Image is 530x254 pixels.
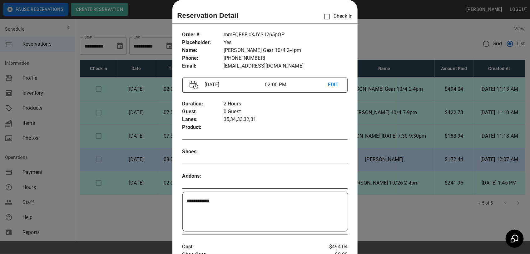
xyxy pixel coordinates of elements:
img: Vector [190,81,198,89]
p: Lanes : [182,116,224,124]
p: 0 Guest [224,108,348,116]
p: Reservation Detail [177,10,239,21]
p: Guest : [182,108,224,116]
p: Product : [182,124,224,131]
p: [PERSON_NAME] Gear 10/4 2-4pm [224,47,348,54]
p: Shoes : [182,148,224,156]
p: [PHONE_NUMBER] [224,54,348,62]
p: 02:00 PM [265,81,328,89]
p: Email : [182,62,224,70]
p: Placeholder : [182,39,224,47]
p: [EMAIL_ADDRESS][DOMAIN_NAME] [224,62,348,70]
p: Duration : [182,100,224,108]
p: Check In [320,10,353,23]
p: Order # : [182,31,224,39]
p: mmFQF8FjcXJYSJ265pOP [224,31,348,39]
p: Phone : [182,54,224,62]
p: 2 Hours [224,100,348,108]
p: Cost : [182,243,320,251]
p: $494.04 [320,243,348,251]
p: EDIT [328,81,340,89]
p: 35,34,33,32,31 [224,116,348,124]
p: [DATE] [202,81,265,89]
p: Yes [224,39,348,47]
p: Name : [182,47,224,54]
p: Addons : [182,172,224,180]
